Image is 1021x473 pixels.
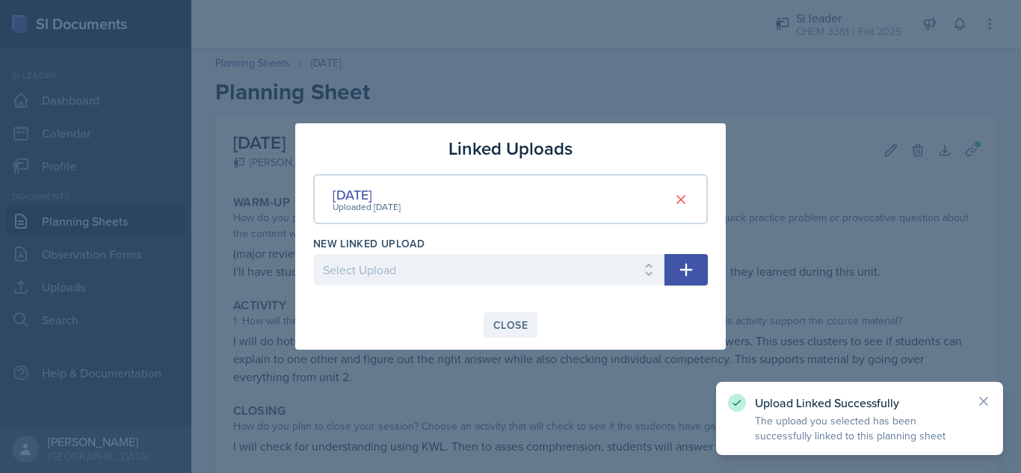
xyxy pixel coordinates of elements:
div: Close [493,319,528,331]
div: [DATE] [333,185,401,205]
button: Close [484,312,537,338]
div: Uploaded [DATE] [333,200,401,214]
p: The upload you selected has been successfully linked to this planning sheet [755,413,964,443]
label: New Linked Upload [313,236,425,251]
h3: Linked Uploads [448,135,573,162]
p: Upload Linked Successfully [755,395,964,410]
